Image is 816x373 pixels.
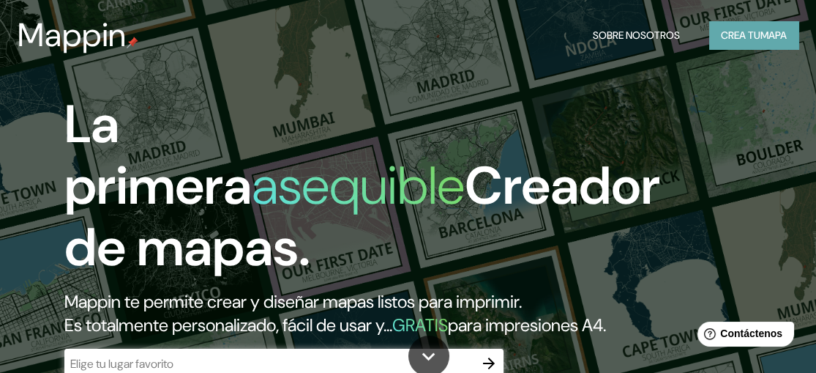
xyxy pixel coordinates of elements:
[64,355,474,372] input: Elige tu lugar favorito
[64,290,522,313] font: Mappin te permite crear y diseñar mapas listos para imprimir.
[392,314,448,336] font: GRATIS
[18,14,127,56] font: Mappin
[760,29,787,42] font: mapa
[448,314,606,336] font: para impresiones A4.
[593,29,680,42] font: Sobre nosotros
[587,21,686,49] button: Sobre nosotros
[709,21,798,49] button: Crea tumapa
[721,29,760,42] font: Crea tu
[252,152,465,220] font: asequible
[64,90,252,220] font: La primera
[64,152,660,281] font: Creador de mapas.
[686,316,800,357] iframe: Lanzador de widgets de ayuda
[127,37,138,48] img: pin de mapeo
[64,314,392,336] font: Es totalmente personalizado, fácil de usar y...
